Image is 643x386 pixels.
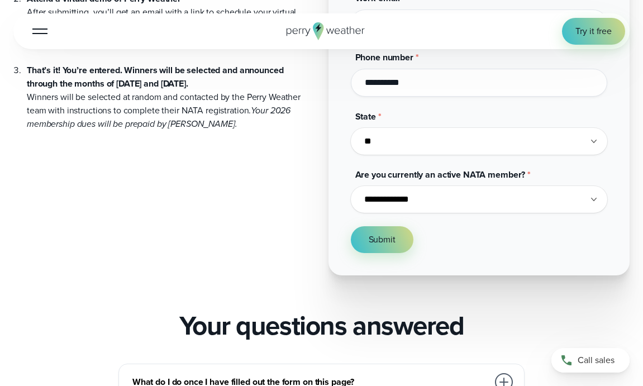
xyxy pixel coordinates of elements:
button: Submit [351,226,413,253]
span: Are you currently an active NATA member? [355,168,526,181]
span: Call sales [578,354,615,367]
a: Call sales [551,348,630,373]
span: Try it free [575,25,612,38]
span: State [355,110,376,123]
span: Phone number [355,51,413,64]
strong: That’s it! You’re entered. Winners will be selected and announced through the months of [DATE] an... [27,64,284,90]
span: Submit [369,233,396,246]
em: Your 2026 membership dues will be prepaid by [PERSON_NAME]. [27,104,290,130]
li: Winners will be selected at random and contacted by the Perry Weather team with instructions to c... [27,50,315,131]
a: Try it free [562,18,625,45]
h2: Your questions answered [179,311,464,342]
